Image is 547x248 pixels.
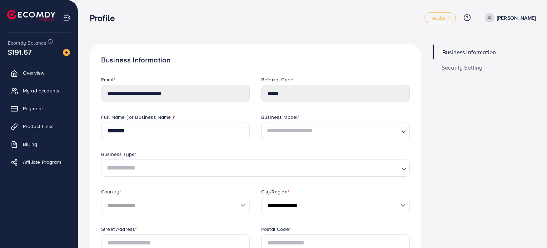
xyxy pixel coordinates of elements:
span: Billing [23,141,37,148]
span: Ecomdy Balance [8,39,46,46]
span: Overview [23,69,44,76]
span: Security Setting [442,65,483,70]
span: $191.67 [8,47,31,57]
label: Full Name ( or Business Name ) [101,113,175,121]
span: Payment [23,105,43,112]
label: Business Type [101,151,136,158]
span: Business Information [442,49,496,55]
p: [PERSON_NAME] [497,14,536,22]
a: Product Links [5,119,73,133]
div: Search for option [101,160,410,177]
a: [PERSON_NAME] [482,13,536,22]
label: Country [101,188,121,195]
label: Email [101,76,115,83]
a: regular_1 [424,12,456,23]
img: logo [7,10,55,21]
span: Affiliate Program [23,158,61,166]
label: Postal Code [261,226,291,233]
h1: Business Information [101,56,410,65]
img: menu [63,14,71,22]
a: Payment [5,101,73,116]
a: Billing [5,137,73,151]
a: Overview [5,66,73,80]
h3: Profile [90,13,120,23]
label: Business Model [261,113,299,121]
div: Search for option [261,122,410,139]
img: image [63,49,70,56]
span: My ad accounts [23,87,59,94]
label: Street Address [101,226,137,233]
span: regular_1 [431,16,449,20]
label: City/Region [261,188,289,195]
label: Referral Code [261,76,293,83]
input: Search for option [264,124,398,137]
a: Affiliate Program [5,155,73,169]
a: My ad accounts [5,83,73,98]
input: Search for option [104,162,398,175]
span: Product Links [23,123,54,130]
